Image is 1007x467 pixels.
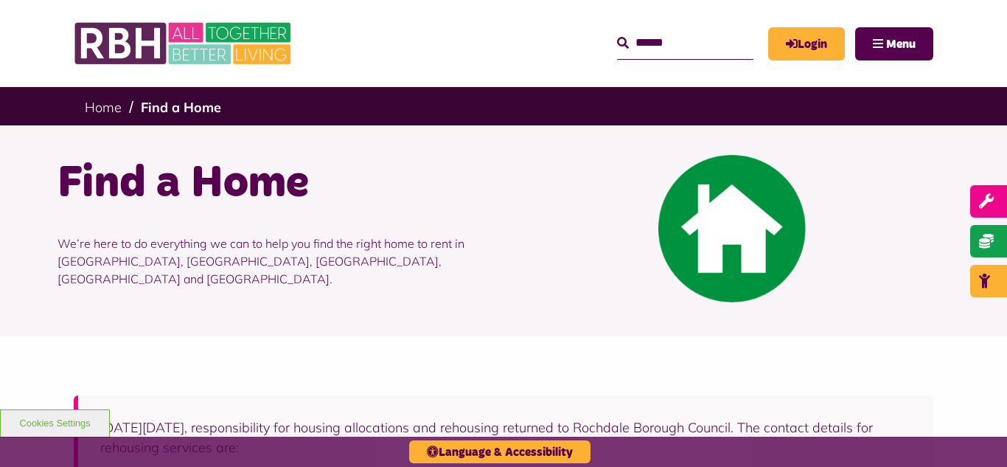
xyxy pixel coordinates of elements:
[100,418,911,457] p: [DATE][DATE], responsibility for housing allocations and rehousing returned to Rochdale Borough C...
[855,27,933,60] button: Navigation
[768,27,845,60] a: MyRBH
[58,155,492,212] h1: Find a Home
[886,38,916,50] span: Menu
[85,99,122,116] a: Home
[141,99,221,116] a: Find a Home
[58,212,492,310] p: We’re here to do everything we can to help you find the right home to rent in [GEOGRAPHIC_DATA], ...
[941,401,1007,467] iframe: Netcall Web Assistant for live chat
[658,155,806,302] img: Find A Home
[409,440,590,463] button: Language & Accessibility
[74,15,295,72] img: RBH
